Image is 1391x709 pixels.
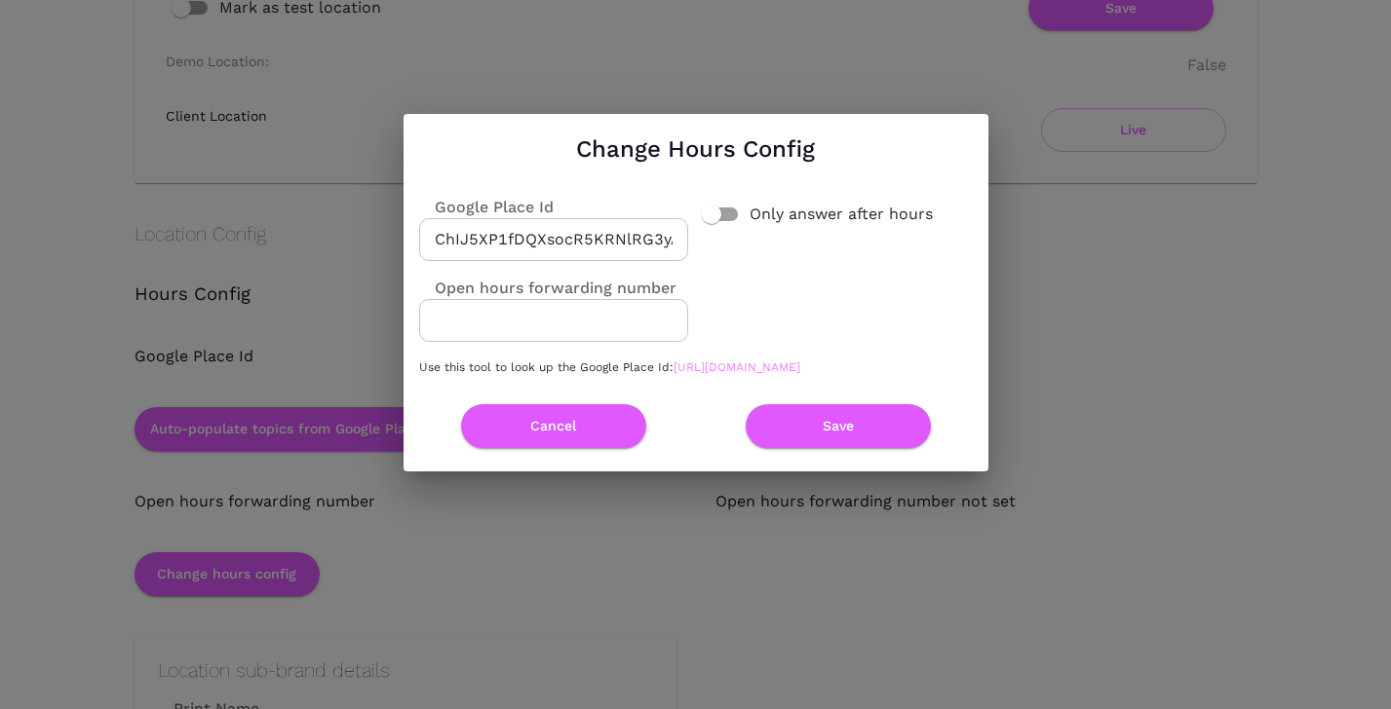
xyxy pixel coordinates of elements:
[419,357,973,377] p: Use this tool to look up the Google Place Id:
[419,277,676,299] label: Open hours forwarding number
[576,130,815,168] h1: Change Hours Config
[746,404,931,448] button: Save
[674,360,800,374] a: [URL][DOMAIN_NAME]
[419,196,554,218] label: Google Place Id
[750,203,933,226] span: Only answer after hours
[461,404,646,448] button: Cancel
